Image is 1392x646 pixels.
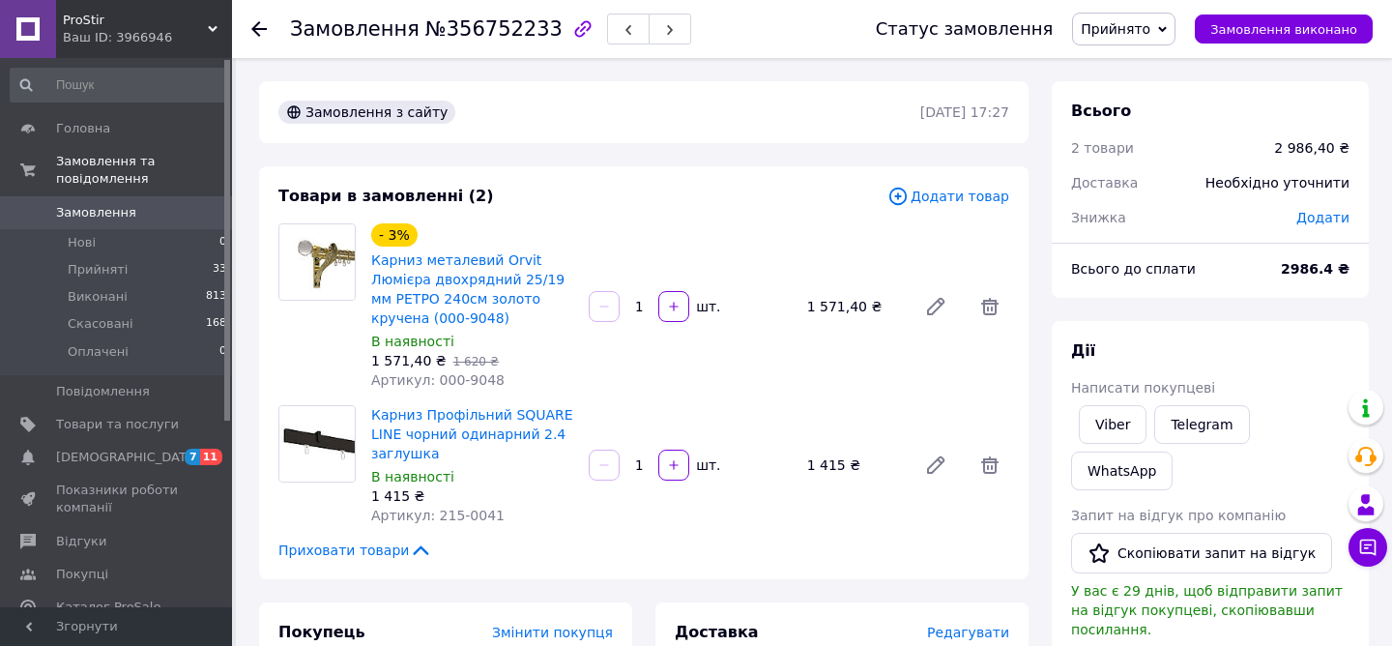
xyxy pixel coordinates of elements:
time: [DATE] 17:27 [920,104,1009,120]
div: 2 986,40 ₴ [1274,138,1349,158]
div: 1 571,40 ₴ [799,293,909,320]
a: WhatsApp [1071,452,1173,490]
span: №356752233 [425,17,563,41]
span: Замовлення виконано [1210,22,1357,37]
div: Замовлення з сайту [278,101,455,124]
span: Дії [1071,341,1095,360]
span: Замовлення [56,204,136,221]
span: Видалити [971,287,1009,326]
span: Редагувати [927,625,1009,640]
div: шт. [691,297,722,316]
span: Покупці [56,566,108,583]
input: Пошук [10,68,228,103]
span: Прийнято [1081,21,1150,37]
span: 1 571,40 ₴ [371,353,447,368]
div: Необхідно уточнити [1194,161,1361,204]
span: Видалити [971,446,1009,484]
span: Прийняті [68,261,128,279]
div: шт. [691,455,722,475]
span: 33 [213,261,226,279]
div: Статус замовлення [876,19,1054,39]
span: Артикул: 000-9048 [371,372,505,388]
span: 1 620 ₴ [453,355,499,368]
span: Нові [68,234,96,251]
span: Скасовані [68,315,133,333]
span: 813 [206,288,226,306]
span: ProStir [63,12,208,29]
span: Оплачені [68,343,129,361]
span: Доставка [675,623,759,641]
span: 2 товари [1071,140,1134,156]
button: Чат з покупцем [1348,528,1387,567]
a: Viber [1079,405,1146,444]
div: 1 415 ₴ [371,486,573,506]
span: Покупець [278,623,365,641]
span: Відгуки [56,533,106,550]
span: Всього до сплати [1071,261,1196,277]
span: В наявності [371,469,454,484]
span: Змінити покупця [492,625,613,640]
span: Додати [1296,210,1349,225]
div: Повернутися назад [251,19,267,39]
span: 0 [219,234,226,251]
span: Виконані [68,288,128,306]
div: 1 415 ₴ [799,452,909,479]
span: Знижка [1071,210,1126,225]
span: У вас є 29 днів, щоб відправити запит на відгук покупцеві, скопіювавши посилання. [1071,583,1343,637]
a: Карниз металевий Orvit Люмієра двохрядний 25/19 мм РЕТРО 240см золото кручена (000-9048) [371,252,565,326]
span: Додати товар [887,186,1009,207]
span: Головна [56,120,110,137]
span: Написати покупцеві [1071,380,1215,396]
span: Замовлення [290,17,420,41]
span: Доставка [1071,175,1138,191]
span: 7 [185,449,200,465]
button: Скопіювати запит на відгук [1071,533,1332,573]
span: Товари в замовленні (2) [278,187,494,205]
span: Замовлення та повідомлення [56,153,232,188]
span: [DEMOGRAPHIC_DATA] [56,449,199,466]
b: 2986.4 ₴ [1281,261,1349,277]
img: Карниз Профільний SQUARE LINE чорний одинарний 2.4 заглушка [279,406,355,482]
span: 0 [219,343,226,361]
span: 168 [206,315,226,333]
span: Каталог ProSale [56,599,160,616]
div: Ваш ID: 3966946 [63,29,232,46]
span: Запит на відгук про компанію [1071,508,1286,523]
span: В наявності [371,334,454,349]
span: 11 [200,449,222,465]
span: Показники роботи компанії [56,482,179,516]
span: Артикул: 215-0041 [371,508,505,523]
span: Повідомлення [56,383,150,400]
div: - 3% [371,223,418,247]
span: Товари та послуги [56,416,179,433]
img: Карниз металевий Orvit Люмієра двохрядний 25/19 мм РЕТРО 240см золото кручена (000-9048) [279,224,355,300]
button: Замовлення виконано [1195,15,1373,44]
a: Редагувати [916,287,955,326]
a: Редагувати [916,446,955,484]
a: Карниз Профільний SQUARE LINE чорний одинарний 2.4 заглушка [371,407,573,461]
span: Всього [1071,102,1131,120]
a: Telegram [1154,405,1249,444]
span: Приховати товари [278,541,432,560]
